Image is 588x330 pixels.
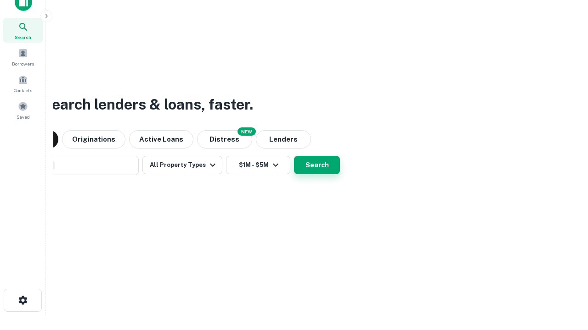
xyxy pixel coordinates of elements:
button: Originations [62,130,125,148]
span: Borrowers [12,60,34,67]
span: Search [15,33,31,41]
a: Contacts [3,71,43,96]
a: Saved [3,98,43,122]
a: Borrowers [3,44,43,69]
button: All Property Types [142,156,222,174]
h3: Search lenders & loans, faster. [42,93,253,115]
button: Active Loans [129,130,193,148]
button: Search distressed loans with lien and other non-mortgage details. [197,130,252,148]
div: NEW [237,127,256,136]
iframe: Chat Widget [542,257,588,301]
button: Search [294,156,340,174]
button: Lenders [256,130,311,148]
span: Contacts [14,87,32,94]
a: Search [3,18,43,43]
span: Saved [17,113,30,121]
button: $1M - $5M [226,156,290,174]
